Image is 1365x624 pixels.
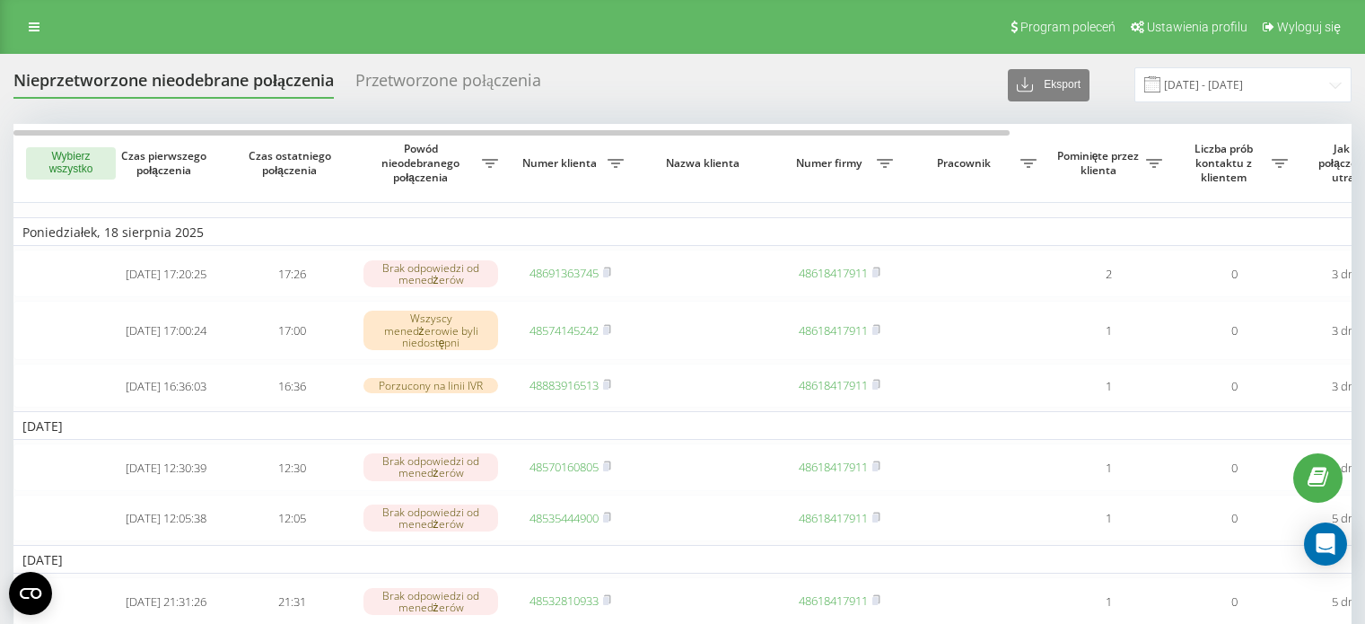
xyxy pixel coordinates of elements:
font: 1 [1106,460,1112,476]
font: Wyloguj się [1277,20,1341,34]
font: [DATE] 21:31:26 [126,593,206,610]
font: [DATE] 12:30:39 [126,460,206,476]
button: Wybierz wszystko [26,147,116,180]
font: 1 [1106,510,1112,526]
font: Czas pierwszego połączenia [121,148,206,178]
a: 48618417911 [799,593,868,609]
button: Open CMP widget [9,572,52,615]
font: Brak odpowiedzi od menedżerów [382,588,479,615]
font: 0 [1231,266,1238,282]
font: [DATE] 16:36:03 [126,378,206,394]
font: 0 [1231,460,1238,476]
font: [DATE] [22,551,63,568]
font: Brak odpowiedzi od menedżerów [382,505,479,532]
font: Program poleceń [1020,20,1116,34]
font: Przetworzone połączenia [355,69,541,91]
font: Wszyscy menedżerowie byli niedostępni [384,311,478,349]
font: 12:30 [278,460,306,476]
font: 17:00 [278,322,306,338]
div: Open Intercom Messenger [1304,523,1347,566]
font: 0 [1231,593,1238,610]
font: 1 [1106,378,1112,394]
font: 0 [1231,322,1238,338]
font: Wybierz wszystko [49,150,93,175]
a: 48618417911 [799,265,868,281]
font: Ustawienia profilu [1147,20,1247,34]
font: Porzucony na linii IVR [379,378,483,393]
a: 48535444900 [529,510,599,526]
font: Nieprzetworzone nieodebrane połączenia [13,69,334,91]
a: 48691363745 [529,265,599,281]
font: 21:31 [278,593,306,610]
font: Poniedziałek, 18 sierpnia 2025 [22,224,204,241]
font: [DATE] 17:20:25 [126,266,206,282]
a: 48532810933 [529,593,599,609]
font: Pominięte przez klienta [1057,148,1140,178]
a: 48618417911 [799,322,868,338]
a: 48883916513 [529,377,599,393]
font: 1 [1106,593,1112,610]
font: Numer firmy [796,155,862,171]
font: 1 [1106,322,1112,338]
font: 12:05 [278,510,306,526]
font: 16:36 [278,378,306,394]
font: Brak odpowiedzi od menedżerów [382,453,479,480]
font: Numer klienta [522,155,597,171]
font: [DATE] 12:05:38 [126,510,206,526]
a: 48618417911 [799,377,868,393]
font: 2 [1106,266,1112,282]
font: Pracownik [937,155,991,171]
font: Czas ostatniego połączenia [249,148,331,178]
font: Brak odpowiedzi od menedżerów [382,260,479,287]
font: 0 [1231,510,1238,526]
font: Powód nieodebranego połączenia [381,141,459,184]
font: 0 [1231,378,1238,394]
a: 48618417911 [799,459,868,475]
font: Eksport [1044,78,1081,91]
button: Eksport [1008,69,1089,101]
font: Liczba prób kontaktu z klientem [1194,141,1253,184]
font: [DATE] 17:00:24 [126,322,206,338]
a: 48618417911 [799,510,868,526]
font: Nazwa klienta [666,155,739,171]
a: 48570160805 [529,459,599,475]
font: [DATE] [22,417,63,435]
a: 48574145242 [529,322,599,338]
font: 17:26 [278,266,306,282]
